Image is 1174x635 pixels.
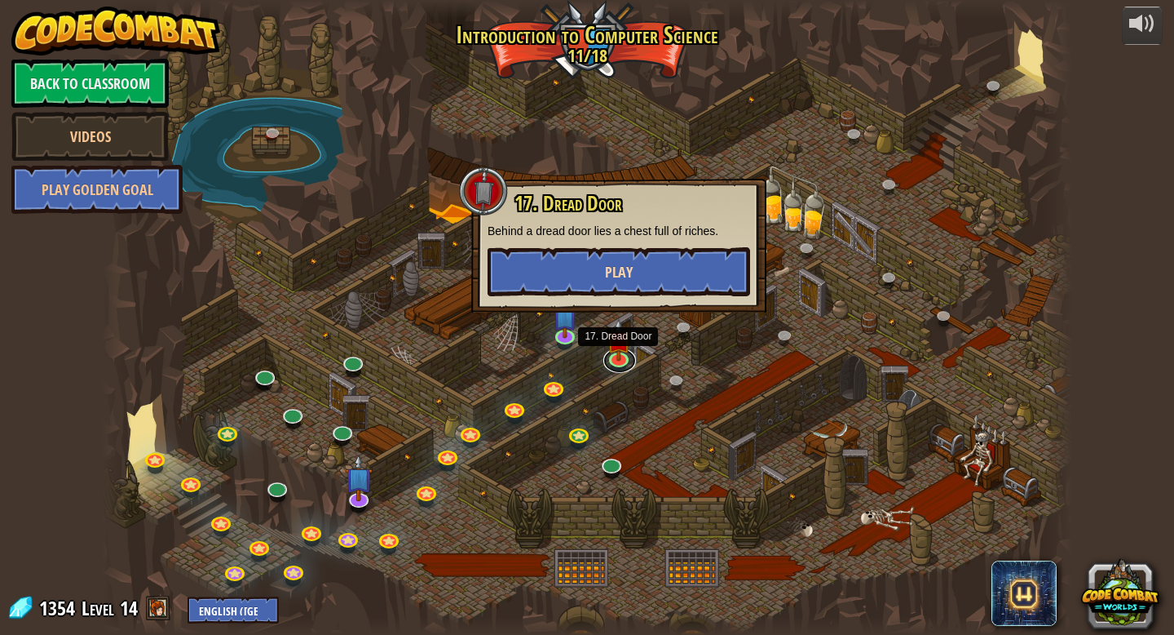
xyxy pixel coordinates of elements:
span: Level [82,595,114,622]
button: Play [488,247,750,296]
p: Behind a dread door lies a chest full of riches. [488,223,750,239]
img: level-banner-unstarted-subscriber.png [345,455,373,502]
a: Play Golden Goal [11,165,183,214]
span: Play [605,262,633,282]
span: 14 [120,595,138,621]
img: level-banner-unstarted-subscriber.png [552,295,576,338]
button: Adjust volume [1122,7,1163,45]
img: level-banner-unstarted.png [606,318,630,361]
span: 17. Dread Door [514,189,622,217]
a: Videos [11,112,169,161]
span: 1354 [39,595,80,621]
img: CodeCombat - Learn how to code by playing a game [11,7,220,56]
a: Back to Classroom [11,59,169,108]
